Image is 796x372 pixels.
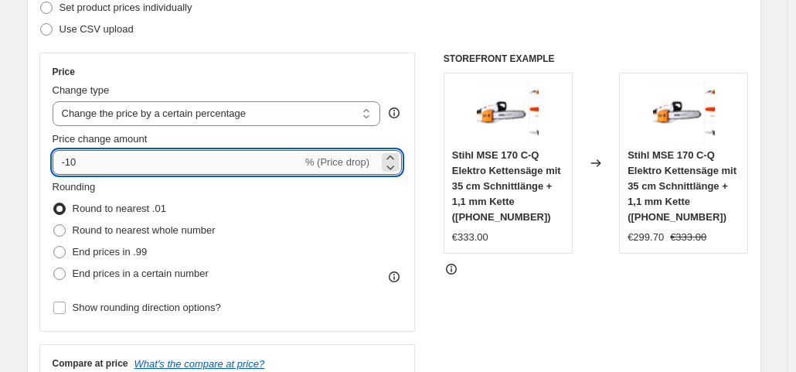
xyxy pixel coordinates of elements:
[444,53,749,65] h6: STOREFRONT EXAMPLE
[452,149,561,223] span: Stihl MSE 170 C-Q Elektro Kettensäge mit 35 cm Schnittlänge + 1,1 mm Kette ([PHONE_NUMBER])
[628,149,736,223] span: Stihl MSE 170 C-Q Elektro Kettensäge mit 35 cm Schnittlänge + 1,1 mm Kette ([PHONE_NUMBER])
[73,268,209,279] span: End prices in a certain number
[60,23,134,35] span: Use CSV upload
[73,246,148,258] span: End prices in .99
[60,2,192,13] span: Set product prices individually
[628,230,664,245] div: €299.70
[73,224,216,236] span: Round to nearest whole number
[452,230,488,245] div: €333.00
[53,150,302,175] input: -15
[670,230,706,245] strike: €333.00
[53,357,128,370] h3: Compare at price
[73,302,221,313] span: Show rounding direction options?
[386,105,402,121] div: help
[477,81,539,143] img: 617nc80jGLL._AC_SL1200_80x.jpg
[305,156,369,168] span: % (Price drop)
[53,181,96,193] span: Rounding
[53,84,110,96] span: Change type
[53,133,148,145] span: Price change amount
[53,66,75,78] h3: Price
[653,81,715,143] img: 617nc80jGLL._AC_SL1200_80x.jpg
[134,358,265,370] button: What's the compare at price?
[73,203,166,214] span: Round to nearest .01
